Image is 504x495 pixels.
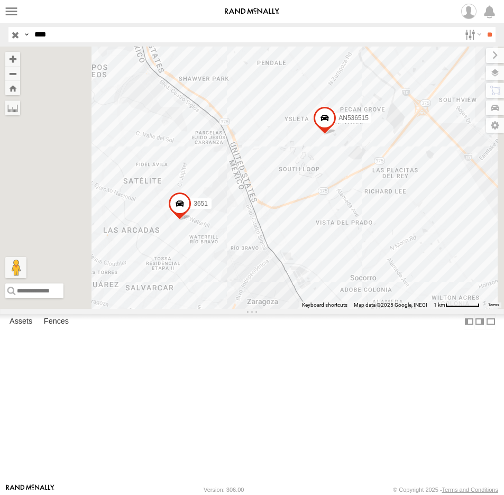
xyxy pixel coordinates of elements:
button: Zoom out [5,66,20,81]
span: AN536515 [338,114,369,122]
span: 1 km [434,302,445,308]
label: Fences [39,315,74,329]
div: Version: 306.00 [204,487,244,493]
a: Terms (opens in new tab) [488,302,499,307]
label: Measure [5,100,20,115]
button: Zoom in [5,52,20,66]
label: Dock Summary Table to the Left [464,314,474,329]
img: rand-logo.svg [225,8,280,15]
span: Map data ©2025 Google, INEGI [354,302,427,308]
label: Map Settings [486,118,504,133]
button: Map Scale: 1 km per 61 pixels [430,301,483,309]
button: Keyboard shortcuts [302,301,347,309]
span: 3651 [194,200,208,207]
label: Dock Summary Table to the Right [474,314,485,329]
a: Terms and Conditions [442,487,498,493]
a: Visit our Website [6,484,54,495]
label: Hide Summary Table [485,314,496,329]
button: Zoom Home [5,81,20,95]
label: Search Filter Options [461,27,483,42]
label: Assets [4,315,38,329]
label: Search Query [22,27,31,42]
button: Drag Pegman onto the map to open Street View [5,257,26,278]
div: © Copyright 2025 - [393,487,498,493]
